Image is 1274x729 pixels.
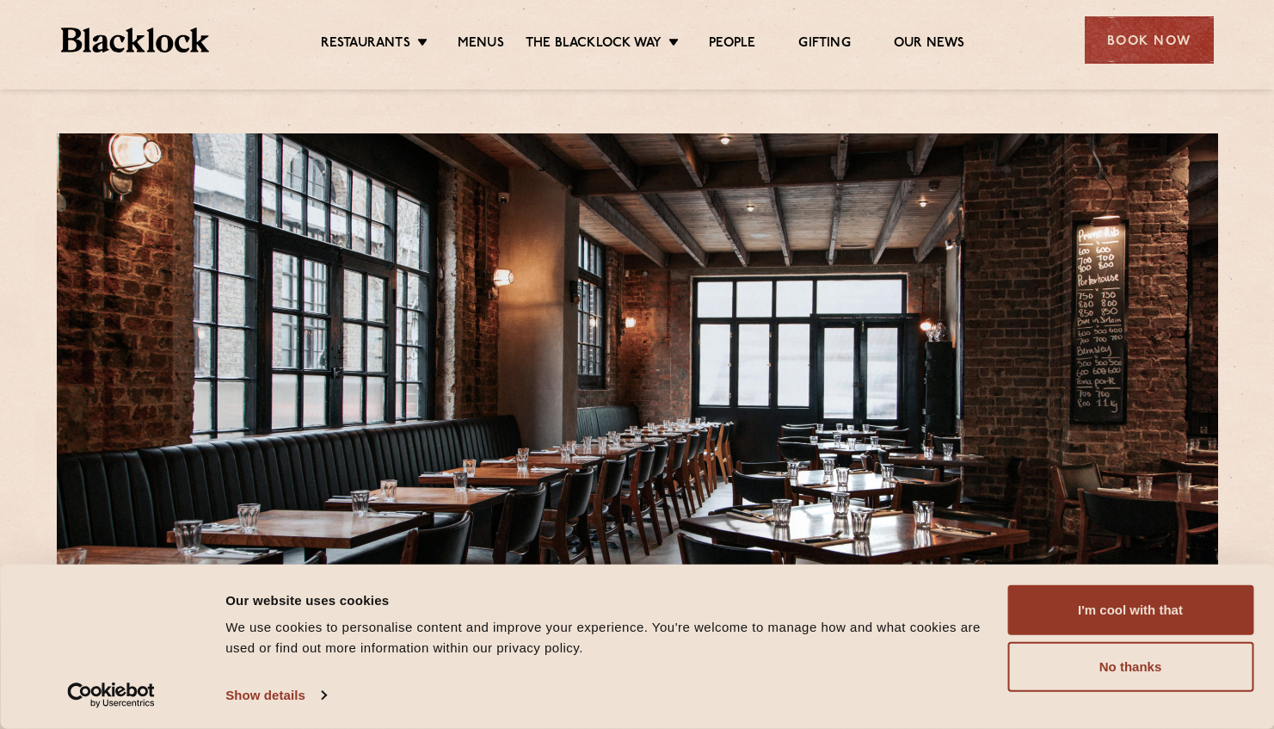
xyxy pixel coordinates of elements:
img: BL_Textured_Logo-footer-cropped.svg [61,28,210,53]
a: Our News [894,35,965,54]
button: I'm cool with that [1007,585,1253,635]
a: People [709,35,755,54]
div: We use cookies to personalise content and improve your experience. You're welcome to manage how a... [225,617,988,658]
button: No thanks [1007,642,1253,692]
a: Show details [225,683,325,708]
div: Our website uses cookies [225,590,988,610]
a: The Blacklock Way [526,35,662,54]
div: Book Now [1085,16,1214,64]
a: Menus [458,35,504,54]
a: Restaurants [321,35,410,54]
a: Gifting [798,35,850,54]
a: Usercentrics Cookiebot - opens in a new window [36,683,187,708]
